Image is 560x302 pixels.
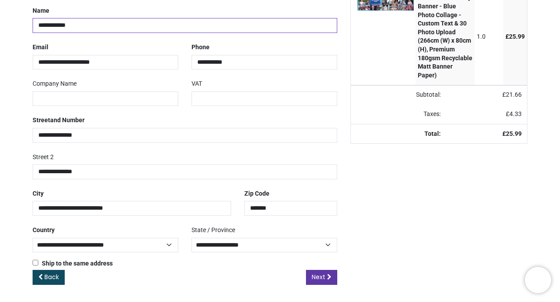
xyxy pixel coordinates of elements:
[502,130,522,137] strong: £
[424,130,441,137] strong: Total:
[506,110,522,117] span: £
[33,270,65,285] a: Back
[506,91,522,98] span: 21.66
[33,76,77,91] label: Company Name
[192,223,235,238] label: State / Province
[33,4,49,18] label: Name
[351,105,446,124] td: Taxes:
[505,33,525,40] span: £
[192,40,210,55] label: Phone
[33,150,54,165] label: Street 2
[525,267,551,293] iframe: Brevo live chat
[44,273,59,281] span: Back
[192,76,202,91] label: VAT
[312,273,325,281] span: Next
[502,91,522,98] span: £
[33,259,113,268] label: Ship to the same address
[33,260,38,266] input: Ship to the same address
[351,85,446,105] td: Subtotal:
[33,40,48,55] label: Email
[506,130,522,137] span: 25.99
[509,33,525,40] span: 25.99
[509,110,522,117] span: 4.33
[306,270,337,285] a: Next
[244,186,269,201] label: Zip Code
[50,116,85,124] span: and Number
[33,223,55,238] label: Country
[33,113,85,128] label: Street
[33,186,44,201] label: City
[477,33,501,41] div: 1.0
